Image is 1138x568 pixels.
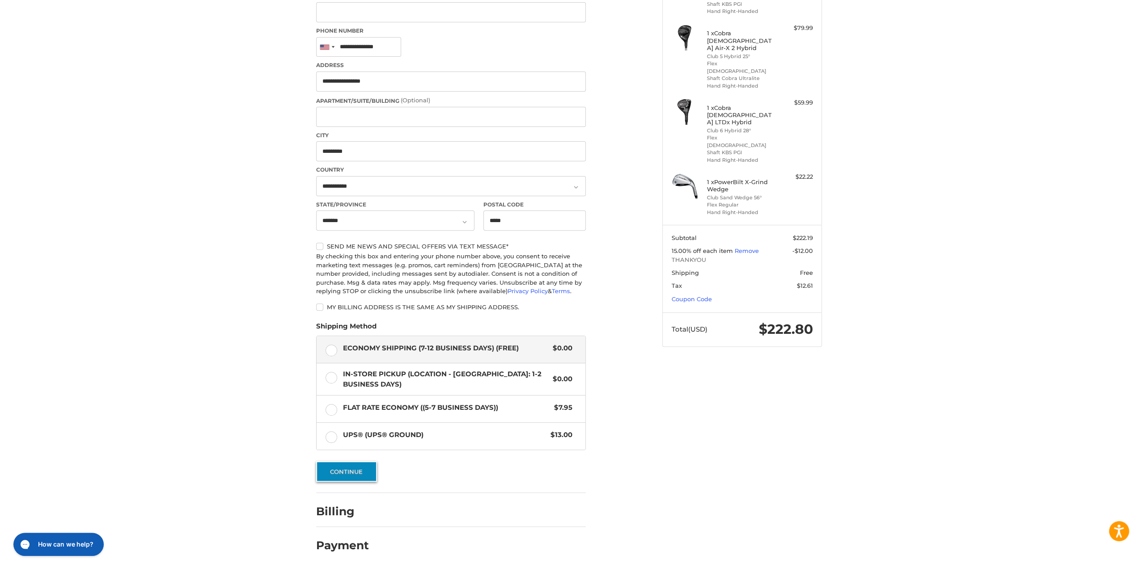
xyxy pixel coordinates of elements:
[550,403,572,413] span: $7.95
[707,178,775,193] h4: 1 x PowerBilt X-Grind Wedge
[672,247,735,254] span: 15.00% off each item
[316,96,586,105] label: Apartment/Suite/Building
[759,321,813,337] span: $222.80
[317,38,337,57] div: United States: +1
[316,461,377,482] button: Continue
[707,29,775,51] h4: 1 x Cobra [DEMOGRAPHIC_DATA] Air-X 2 Hybrid
[707,0,775,8] li: Shaft KBS PGI
[707,201,775,209] li: Flex Regular
[401,97,430,104] small: (Optional)
[343,343,549,353] span: Economy Shipping (7-12 Business Days) (Free)
[1064,544,1138,568] iframe: Google Customer Reviews
[707,60,775,75] li: Flex [DEMOGRAPHIC_DATA]
[707,104,775,126] h4: 1 x Cobra [DEMOGRAPHIC_DATA] LTDx Hybrid
[548,374,572,384] span: $0.00
[343,430,546,440] span: UPS® (UPS® Ground)
[343,369,549,389] span: In-Store Pickup (Location - [GEOGRAPHIC_DATA]: 1-2 BUSINESS DAYS)
[672,325,707,333] span: Total (USD)
[672,295,712,303] a: Coupon Code
[316,303,586,311] label: My billing address is the same as my shipping address.
[778,173,813,181] div: $22.22
[707,127,775,135] li: Club 6 Hybrid 28°
[707,75,775,82] li: Shaft Cobra Ultralite
[316,27,586,35] label: Phone Number
[707,194,775,202] li: Club Sand Wedge 56°
[707,209,775,216] li: Hand Right-Handed
[316,252,586,296] div: By checking this box and entering your phone number above, you consent to receive marketing text ...
[316,201,474,209] label: State/Province
[316,321,377,336] legend: Shipping Method
[316,243,586,250] label: Send me news and special offers via text message*
[316,61,586,69] label: Address
[778,98,813,107] div: $59.99
[778,24,813,33] div: $79.99
[707,82,775,90] li: Hand Right-Handed
[552,287,570,295] a: Terms
[707,134,775,149] li: Flex [DEMOGRAPHIC_DATA]
[672,282,682,289] span: Tax
[316,131,586,139] label: City
[672,234,697,241] span: Subtotal
[316,539,369,552] h2: Payment
[546,430,572,440] span: $13.00
[707,8,775,15] li: Hand Right-Handed
[316,505,368,518] h2: Billing
[735,247,759,254] a: Remove
[793,234,813,241] span: $222.19
[707,149,775,156] li: Shaft KBS PGI
[792,247,813,254] span: -$12.00
[9,530,106,559] iframe: Gorgias live chat messenger
[483,201,586,209] label: Postal Code
[672,256,813,265] span: THANKYOU
[508,287,548,295] a: Privacy Policy
[672,269,699,276] span: Shipping
[548,343,572,353] span: $0.00
[343,403,550,413] span: Flat Rate Economy ((5-7 Business Days))
[707,156,775,164] li: Hand Right-Handed
[800,269,813,276] span: Free
[707,53,775,60] li: Club 5 Hybrid 25°
[316,166,586,174] label: Country
[797,282,813,289] span: $12.61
